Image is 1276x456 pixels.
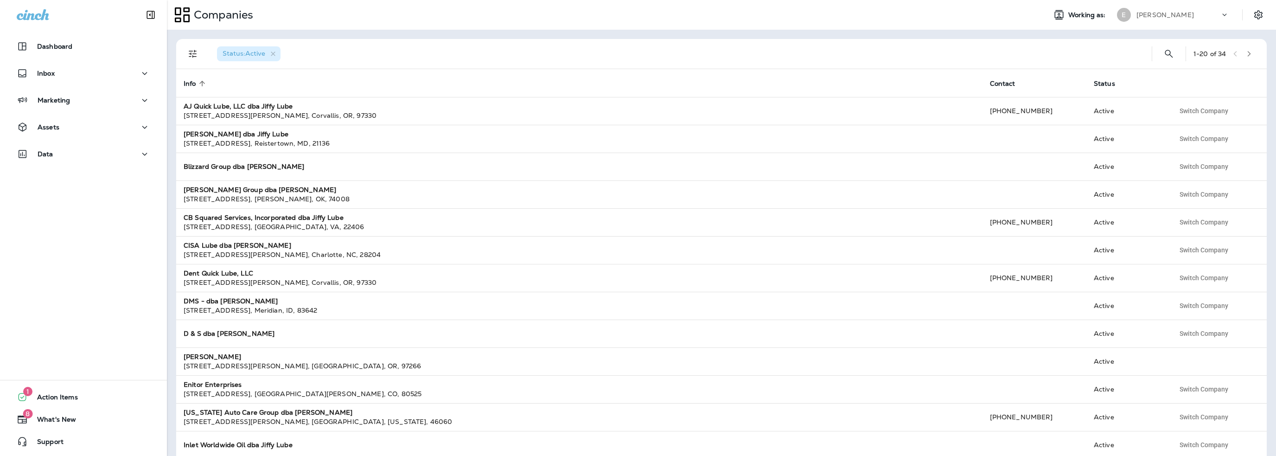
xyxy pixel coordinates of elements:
button: Switch Company [1174,215,1233,229]
p: [PERSON_NAME] [1136,11,1194,19]
span: Info [184,79,208,88]
span: Info [184,80,196,88]
p: Assets [38,123,59,131]
button: Switch Company [1174,160,1233,173]
strong: [PERSON_NAME] [184,353,241,361]
p: Marketing [38,96,70,104]
strong: CB Squared Services, Incorporated dba Jiffy Lube [184,213,344,222]
button: Switch Company [1174,438,1233,452]
div: [STREET_ADDRESS] , [GEOGRAPHIC_DATA] , VA , 22406 [184,222,975,231]
td: [PHONE_NUMBER] [983,97,1086,125]
span: Switch Company [1180,163,1228,170]
button: Switch Company [1174,299,1233,313]
strong: [US_STATE] Auto Care Group dba [PERSON_NAME] [184,408,352,417]
span: Support [28,438,64,449]
td: Active [1086,153,1167,180]
span: 1 [23,387,32,396]
strong: [PERSON_NAME] dba Jiffy Lube [184,130,288,138]
span: Switch Company [1180,247,1228,253]
span: Switch Company [1180,219,1228,225]
td: Active [1086,97,1167,125]
td: Active [1086,403,1167,431]
td: Active [1086,264,1167,292]
button: Switch Company [1174,410,1233,424]
button: Data [9,145,158,163]
button: Switch Company [1174,243,1233,257]
div: 1 - 20 of 34 [1193,50,1226,58]
strong: Enitor Enterprises [184,380,242,389]
div: [STREET_ADDRESS][PERSON_NAME] , Charlotte , NC , 28204 [184,250,975,259]
button: Settings [1250,6,1267,23]
span: Contact [990,79,1027,88]
td: [PHONE_NUMBER] [983,403,1086,431]
span: Status : Active [223,49,265,58]
div: [STREET_ADDRESS][PERSON_NAME] , [GEOGRAPHIC_DATA] , OR , 97266 [184,361,975,371]
p: Dashboard [37,43,72,50]
td: [PHONE_NUMBER] [983,208,1086,236]
span: Switch Company [1180,302,1228,309]
span: Switch Company [1180,442,1228,448]
button: Marketing [9,91,158,109]
span: Switch Company [1180,275,1228,281]
div: [STREET_ADDRESS] , Meridian , ID , 83642 [184,306,975,315]
p: Inbox [37,70,55,77]
button: Dashboard [9,37,158,56]
strong: DMS - dba [PERSON_NAME] [184,297,278,305]
button: Switch Company [1174,327,1233,340]
td: Active [1086,292,1167,320]
td: Active [1086,125,1167,153]
td: Active [1086,236,1167,264]
td: Active [1086,320,1167,347]
p: Companies [190,8,253,22]
strong: CISA Lube dba [PERSON_NAME] [184,241,291,250]
span: Switch Company [1180,414,1228,420]
button: Switch Company [1174,104,1233,118]
button: 1Action Items [9,388,158,406]
td: Active [1086,347,1167,375]
strong: Inlet Worldwide Oil dba Jiffy Lube [184,441,293,449]
button: Assets [9,118,158,136]
span: Status [1094,80,1115,88]
span: Action Items [28,393,78,405]
span: Contact [990,80,1015,88]
div: [STREET_ADDRESS][PERSON_NAME] , Corvallis , OR , 97330 [184,278,975,287]
div: [STREET_ADDRESS][PERSON_NAME] , Corvallis , OR , 97330 [184,111,975,120]
button: Search Companies [1160,45,1178,63]
td: Active [1086,208,1167,236]
button: Switch Company [1174,132,1233,146]
span: What's New [28,416,76,427]
strong: Dent Quick Lube, LLC [184,269,253,277]
button: Support [9,432,158,451]
button: Switch Company [1174,271,1233,285]
span: Switch Company [1180,191,1228,198]
div: E [1117,8,1131,22]
span: Working as: [1068,11,1108,19]
p: Data [38,150,53,158]
td: [PHONE_NUMBER] [983,264,1086,292]
span: Switch Company [1180,330,1228,337]
strong: Blizzard Group dba [PERSON_NAME] [184,162,304,171]
button: Switch Company [1174,187,1233,201]
span: Switch Company [1180,386,1228,392]
div: [STREET_ADDRESS][PERSON_NAME] , [GEOGRAPHIC_DATA] , [US_STATE] , 46060 [184,417,975,426]
button: 8What's New [9,410,158,429]
div: [STREET_ADDRESS] , [PERSON_NAME] , OK , 74008 [184,194,975,204]
strong: AJ Quick Lube, LLC dba Jiffy Lube [184,102,293,110]
button: Collapse Sidebar [138,6,164,24]
button: Switch Company [1174,382,1233,396]
button: Filters [184,45,202,63]
strong: D & S dba [PERSON_NAME] [184,329,274,338]
strong: [PERSON_NAME] Group dba [PERSON_NAME] [184,186,336,194]
div: [STREET_ADDRESS] , Reistertown , MD , 21136 [184,139,975,148]
td: Active [1086,180,1167,208]
div: Status:Active [217,46,281,61]
td: Active [1086,375,1167,403]
span: 8 [23,409,32,418]
span: Switch Company [1180,108,1228,114]
span: Status [1094,79,1127,88]
span: Switch Company [1180,135,1228,142]
button: Inbox [9,64,158,83]
div: [STREET_ADDRESS] , [GEOGRAPHIC_DATA][PERSON_NAME] , CO , 80525 [184,389,975,398]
